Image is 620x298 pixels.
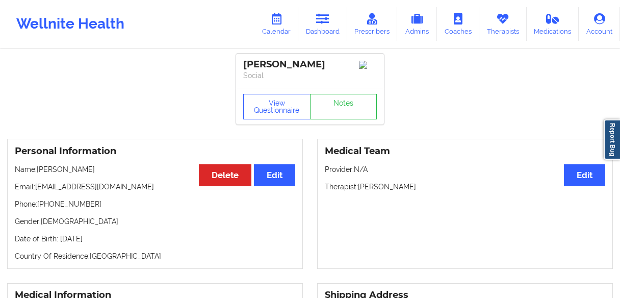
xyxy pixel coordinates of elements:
[243,70,377,81] p: Social
[604,119,620,160] a: Report Bug
[243,59,377,70] div: [PERSON_NAME]
[325,145,605,157] h3: Medical Team
[325,164,605,175] p: Provider: N/A
[254,7,298,41] a: Calendar
[325,182,605,192] p: Therapist: [PERSON_NAME]
[527,7,579,41] a: Medications
[199,164,251,186] button: Delete
[243,94,311,119] button: View Questionnaire
[298,7,347,41] a: Dashboard
[579,7,620,41] a: Account
[15,216,295,227] p: Gender: [DEMOGRAPHIC_DATA]
[359,61,377,69] img: Image%2Fplaceholer-image.png
[347,7,398,41] a: Prescribers
[15,145,295,157] h3: Personal Information
[397,7,437,41] a: Admins
[564,164,605,186] button: Edit
[15,251,295,261] p: Country Of Residence: [GEOGRAPHIC_DATA]
[15,234,295,244] p: Date of Birth: [DATE]
[15,199,295,209] p: Phone: [PHONE_NUMBER]
[254,164,295,186] button: Edit
[437,7,479,41] a: Coaches
[479,7,527,41] a: Therapists
[15,182,295,192] p: Email: [EMAIL_ADDRESS][DOMAIN_NAME]
[310,94,377,119] a: Notes
[15,164,295,175] p: Name: [PERSON_NAME]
